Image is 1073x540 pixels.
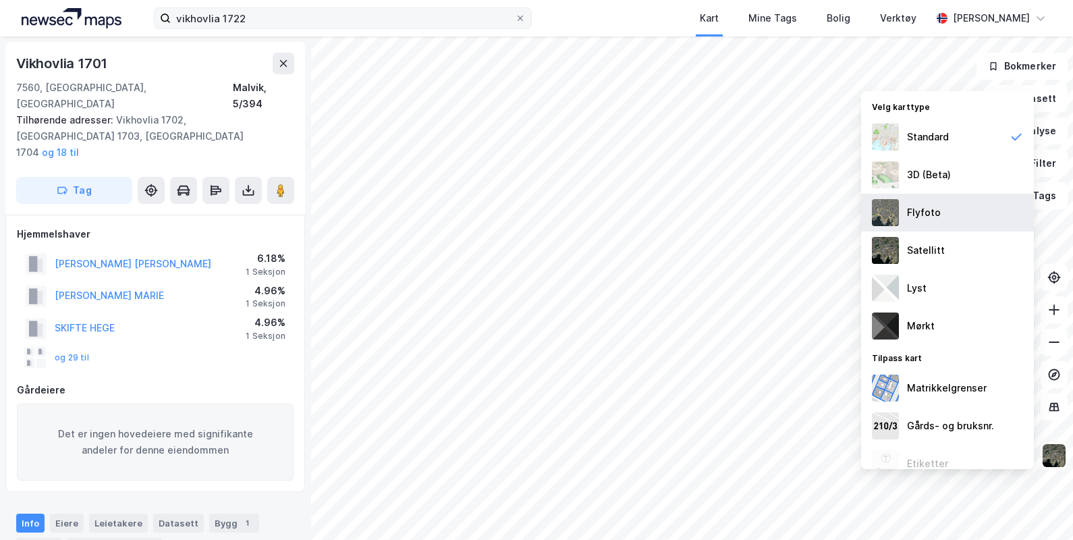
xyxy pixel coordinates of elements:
[209,514,259,533] div: Bygg
[872,237,899,264] img: 9k=
[907,129,949,145] div: Standard
[976,53,1068,80] button: Bokmerker
[1003,150,1068,177] button: Filter
[700,10,719,26] div: Kart
[985,85,1068,112] button: Datasett
[872,375,899,402] img: cadastreBorders.cfe08de4b5ddd52a10de.jpeg
[171,8,515,28] input: Søk på adresse, matrikkel, gårdeiere, leietakere eller personer
[907,456,948,472] div: Etiketter
[17,382,294,398] div: Gårdeiere
[861,94,1034,118] div: Velg karttype
[907,418,994,434] div: Gårds- og bruksnr.
[861,345,1034,369] div: Tilpass kart
[16,80,233,112] div: 7560, [GEOGRAPHIC_DATA], [GEOGRAPHIC_DATA]
[872,124,899,151] img: Z
[246,315,285,331] div: 4.96%
[872,450,899,477] img: Z
[907,205,941,221] div: Flyfoto
[748,10,797,26] div: Mine Tags
[880,10,916,26] div: Verktøy
[907,242,945,259] div: Satellitt
[16,177,132,204] button: Tag
[907,167,951,183] div: 3D (Beta)
[1041,443,1067,468] img: 9k=
[872,412,899,439] img: cadastreKeys.547ab17ec502f5a4ef2b.jpeg
[907,318,935,334] div: Mørkt
[233,80,294,112] div: Malvik, 5/394
[1005,182,1068,209] button: Tags
[17,404,294,481] div: Det er ingen hovedeiere med signifikante andeler for denne eiendommen
[17,226,294,242] div: Hjemmelshaver
[246,267,285,277] div: 1 Seksjon
[246,298,285,309] div: 1 Seksjon
[22,8,121,28] img: logo.a4113a55bc3d86da70a041830d287a7e.svg
[872,313,899,340] img: nCdM7BzjoCAAAAAElFTkSuQmCC
[16,53,110,74] div: Vikhovlia 1701
[246,250,285,267] div: 6.18%
[16,112,283,161] div: Vikhovlia 1702, [GEOGRAPHIC_DATA] 1703, [GEOGRAPHIC_DATA] 1704
[240,516,254,530] div: 1
[872,275,899,302] img: luj3wr1y2y3+OchiMxRmMxRlscgabnMEmZ7DJGWxyBpucwSZnsMkZbHIGm5zBJmewyRlscgabnMEmZ7DJGWxyBpucwSZnsMkZ...
[89,514,148,533] div: Leietakere
[907,380,987,396] div: Matrikkelgrenser
[1006,475,1073,540] iframe: Chat Widget
[16,514,45,533] div: Info
[246,331,285,342] div: 1 Seksjon
[16,114,116,126] span: Tilhørende adresser:
[907,280,927,296] div: Lyst
[50,514,84,533] div: Eiere
[153,514,204,533] div: Datasett
[246,283,285,299] div: 4.96%
[827,10,850,26] div: Bolig
[872,199,899,226] img: Z
[953,10,1030,26] div: [PERSON_NAME]
[872,161,899,188] img: Z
